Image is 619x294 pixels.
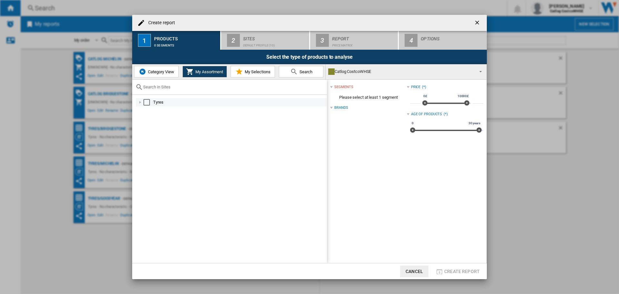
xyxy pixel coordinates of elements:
[334,105,348,110] div: Brands
[154,40,218,47] div: 0 segments
[227,34,240,47] div: 2
[139,68,146,76] img: wiser-icon-blue.png
[231,66,275,77] button: My Selections
[194,69,223,74] span: My Assortment
[474,19,482,27] ng-md-icon: getI18NText('BUTTONS.CLOSE_DIALOG')
[145,20,175,26] h4: Create report
[146,69,174,74] span: Category View
[330,91,407,104] span: Please select at least 1 segment
[243,69,270,74] span: My Selections
[182,66,227,77] button: My Assortment
[444,269,480,274] span: Create report
[328,67,474,76] div: Catlog CostcoWHSE
[332,40,396,47] div: Price Matrix
[411,112,442,117] div: Age of products
[467,121,481,126] span: 30 years
[421,34,484,40] div: Options
[243,40,307,47] div: Default profile (10)
[153,99,326,106] div: Tyres
[399,31,487,50] button: 4 Options
[316,34,329,47] div: 3
[310,31,399,50] button: 3 Report Price Matrix
[243,34,307,40] div: Sites
[132,31,221,50] button: 1 Products 0 segments
[298,69,312,74] span: Search
[143,99,153,106] md-checkbox: Select
[400,266,428,277] button: Cancel
[332,34,396,40] div: Report
[422,94,428,99] span: 0£
[334,85,353,90] div: segments
[134,66,179,77] button: Category View
[154,34,218,40] div: Products
[471,16,484,29] button: getI18NText('BUTTONS.CLOSE_DIALOG')
[411,121,415,126] span: 0
[457,94,470,99] span: 10000£
[143,85,324,89] input: Search in Sites
[411,85,421,90] div: Price
[434,266,482,277] button: Create report
[138,34,151,47] div: 1
[279,66,323,77] button: Search
[405,34,418,47] div: 4
[132,50,487,64] div: Select the type of products to analyse
[221,31,310,50] button: 2 Sites Default profile (10)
